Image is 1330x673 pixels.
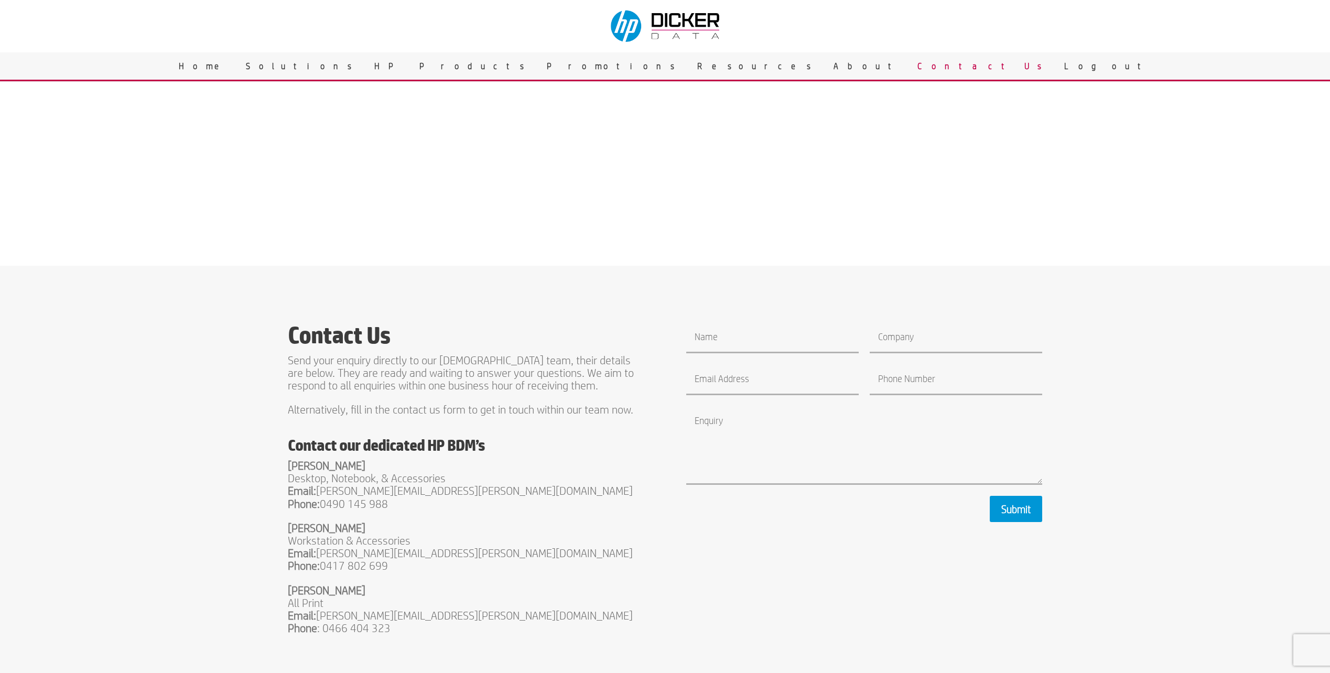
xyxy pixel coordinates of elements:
[288,559,320,572] strong: Phone:
[288,459,365,472] strong: [PERSON_NAME]
[288,354,644,404] p: Send your enquiry directly to our [DEMOGRAPHIC_DATA] team, their details are below. They are read...
[366,52,539,80] a: HP Products
[990,496,1042,522] button: Submit
[604,5,728,47] img: Dicker Data & HP
[870,322,1042,353] input: Company
[288,584,644,635] p: All Print [PERSON_NAME][EMAIL_ADDRESS][PERSON_NAME][DOMAIN_NAME] : 0466 404 323
[870,364,1042,395] input: Phone Number
[826,52,910,80] a: About
[288,609,316,622] strong: Email:
[288,622,317,634] strong: Phone
[686,364,859,395] input: Email Address
[288,459,644,522] p: Desktop, Notebook, & Accessories [PERSON_NAME][EMAIL_ADDRESS][PERSON_NAME][DOMAIN_NAME] 0490 145 988
[288,584,365,596] strong: [PERSON_NAME]
[171,52,238,80] a: Home
[238,52,366,80] a: Solutions
[539,52,689,80] a: Promotions
[910,52,1056,80] a: Contact Us
[288,437,644,459] h4: Contact our dedicated HP BDM’s
[288,484,316,497] strong: Email:
[288,322,644,354] h3: Contact Us
[1056,52,1159,80] a: Logout
[288,547,316,559] strong: Email:
[288,522,644,584] p: Workstation & Accessories [PERSON_NAME][EMAIL_ADDRESS][PERSON_NAME][DOMAIN_NAME] 0417 802 699
[689,52,826,80] a: Resources
[288,522,365,534] strong: [PERSON_NAME]
[288,497,320,510] strong: Phone:
[288,403,644,416] p: Alternatively, fill in the contact us form to get in touch within our team now.
[686,322,859,353] input: Name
